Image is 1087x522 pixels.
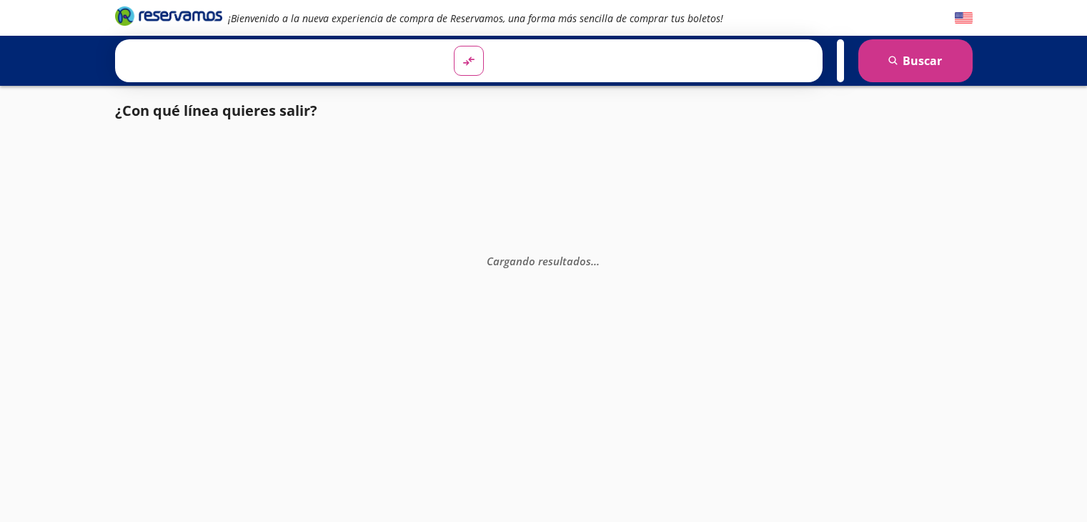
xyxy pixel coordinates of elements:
button: Buscar [858,39,973,82]
p: ¿Con qué línea quieres salir? [115,100,317,122]
span: . [597,254,600,268]
a: Brand Logo [115,5,222,31]
em: ¡Bienvenido a la nueva experiencia de compra de Reservamos, una forma más sencilla de comprar tus... [228,11,723,25]
em: Cargando resultados [487,254,600,268]
i: Brand Logo [115,5,222,26]
span: . [594,254,597,268]
button: English [955,9,973,27]
span: . [591,254,594,268]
